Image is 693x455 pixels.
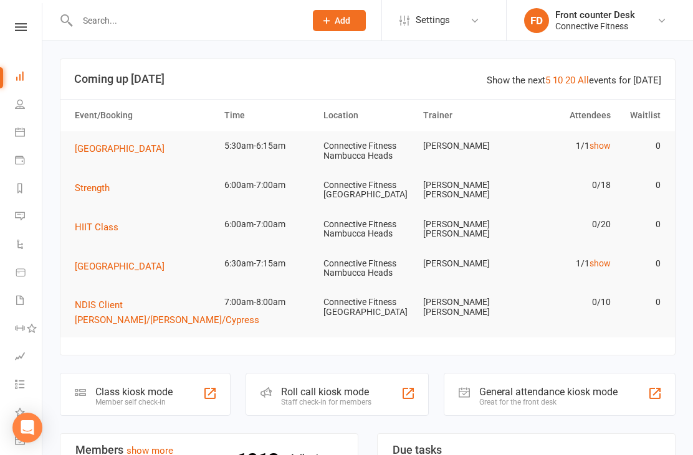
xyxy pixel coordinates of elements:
div: Connective Fitness [555,21,635,32]
div: Class kiosk mode [95,386,173,398]
button: Strength [75,181,118,195]
button: NDIS Client [PERSON_NAME]/[PERSON_NAME]/Cypress [75,298,268,327]
th: Attendees [517,100,616,131]
span: NDIS Client [PERSON_NAME]/[PERSON_NAME]/Cypress [75,299,259,326]
th: Time [219,100,318,131]
span: Add [335,16,350,26]
h3: Coming up [DATE] [74,73,661,85]
a: 10 [553,75,563,86]
td: Connective Fitness Nambucca Heads [318,131,418,171]
td: 0 [616,210,666,239]
div: FD [524,8,549,33]
td: Connective Fitness Nambucca Heads [318,249,418,288]
td: 0/18 [517,171,616,200]
button: [GEOGRAPHIC_DATA] [75,259,173,274]
a: Payments [15,148,43,176]
span: [GEOGRAPHIC_DATA] [75,261,165,272]
a: show [590,258,611,268]
div: Show the next events for [DATE] [487,73,661,88]
div: Open Intercom Messenger [12,413,42,443]
td: [PERSON_NAME] [PERSON_NAME] [418,288,517,327]
a: Dashboard [15,63,43,91]
a: Reports [15,176,43,204]
td: 0 [616,249,666,278]
a: People [15,91,43,120]
a: 20 [565,75,575,86]
a: All [578,75,589,86]
td: 0 [616,131,666,161]
span: [GEOGRAPHIC_DATA] [75,143,165,154]
span: HIIT Class [75,222,118,233]
td: 0/10 [517,288,616,317]
td: 0 [616,288,666,317]
button: [GEOGRAPHIC_DATA] [75,141,173,156]
a: Assessments [15,344,43,372]
a: show [590,141,611,151]
td: Connective Fitness [GEOGRAPHIC_DATA] [318,288,418,327]
td: [PERSON_NAME] [418,249,517,278]
td: 6:30am-7:15am [219,249,318,278]
div: Roll call kiosk mode [281,386,371,398]
td: 5:30am-6:15am [219,131,318,161]
td: [PERSON_NAME] [PERSON_NAME] [418,171,517,210]
th: Waitlist [616,100,666,131]
div: General attendance kiosk mode [479,386,618,398]
td: Connective Fitness [GEOGRAPHIC_DATA] [318,171,418,210]
span: Settings [416,6,450,34]
a: 5 [545,75,550,86]
td: Connective Fitness Nambucca Heads [318,210,418,249]
td: 1/1 [517,249,616,278]
td: 6:00am-7:00am [219,171,318,200]
th: Trainer [418,100,517,131]
td: [PERSON_NAME] [418,131,517,161]
td: 0 [616,171,666,200]
div: Member self check-in [95,398,173,406]
div: Staff check-in for members [281,398,371,406]
input: Search... [74,12,297,29]
th: Event/Booking [69,100,219,131]
a: Calendar [15,120,43,148]
td: 0/20 [517,210,616,239]
div: Great for the front desk [479,398,618,406]
button: HIIT Class [75,220,127,235]
a: What's New [15,400,43,428]
td: 7:00am-8:00am [219,288,318,317]
td: 6:00am-7:00am [219,210,318,239]
td: [PERSON_NAME] [PERSON_NAME] [418,210,517,249]
td: 1/1 [517,131,616,161]
a: Product Sales [15,260,43,288]
button: Add [313,10,366,31]
th: Location [318,100,418,131]
div: Front counter Desk [555,9,635,21]
span: Strength [75,182,110,194]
